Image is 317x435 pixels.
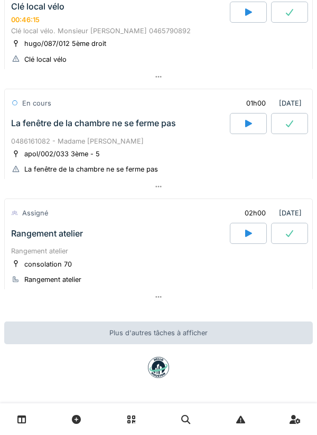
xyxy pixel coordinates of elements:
div: [DATE] [236,203,306,223]
div: Clé local vélo [24,54,67,64]
div: La fenêtre de la chambre ne se ferme pas [24,164,158,174]
div: apol/002/033 3ème - 5 [24,149,100,159]
div: 0486161082 - Madame [PERSON_NAME] [11,136,306,146]
div: La fenêtre de la chambre ne se ferme pas [11,118,176,128]
div: Plus d'autres tâches à afficher [4,321,313,344]
div: 02h00 [245,208,266,218]
div: Clé local vélo. Monsieur [PERSON_NAME] 0465790892 [11,26,306,36]
div: 01h00 [246,98,266,108]
div: En cours [22,98,51,108]
div: [DATE] [237,93,306,113]
div: Rangement atelier [24,275,81,285]
div: 00:46:15 [11,16,40,24]
div: hugo/087/012 5ème droit [24,39,106,49]
div: Rangement atelier [11,229,83,239]
div: Clé local vélo [11,2,64,12]
div: Assigné [22,208,48,218]
div: consolation 70 [24,259,72,269]
div: Rangement atelier [11,246,306,256]
img: badge-BVDL4wpA.svg [148,357,169,378]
